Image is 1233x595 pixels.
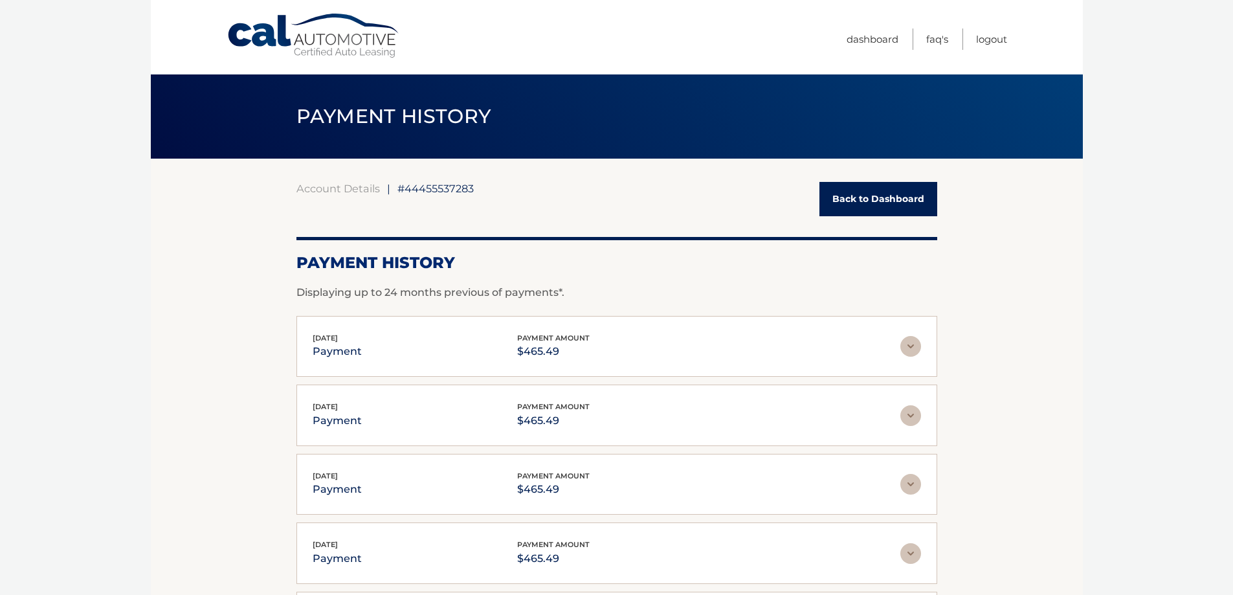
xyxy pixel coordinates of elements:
a: Back to Dashboard [819,182,937,216]
p: payment [313,480,362,499]
p: $465.49 [517,412,590,430]
span: payment amount [517,471,590,480]
a: Account Details [296,182,380,195]
p: $465.49 [517,480,590,499]
a: Cal Automotive [227,13,401,59]
a: Dashboard [847,28,898,50]
span: [DATE] [313,333,338,342]
p: payment [313,412,362,430]
img: accordion-rest.svg [900,543,921,564]
h2: Payment History [296,253,937,273]
a: FAQ's [926,28,948,50]
span: PAYMENT HISTORY [296,104,491,128]
p: Displaying up to 24 months previous of payments*. [296,285,937,300]
span: | [387,182,390,195]
p: $465.49 [517,550,590,568]
span: #44455537283 [397,182,474,195]
p: $465.49 [517,342,590,361]
span: payment amount [517,540,590,549]
span: [DATE] [313,540,338,549]
img: accordion-rest.svg [900,336,921,357]
img: accordion-rest.svg [900,474,921,495]
span: [DATE] [313,471,338,480]
span: payment amount [517,333,590,342]
img: accordion-rest.svg [900,405,921,426]
p: payment [313,342,362,361]
p: payment [313,550,362,568]
a: Logout [976,28,1007,50]
span: payment amount [517,402,590,411]
span: [DATE] [313,402,338,411]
